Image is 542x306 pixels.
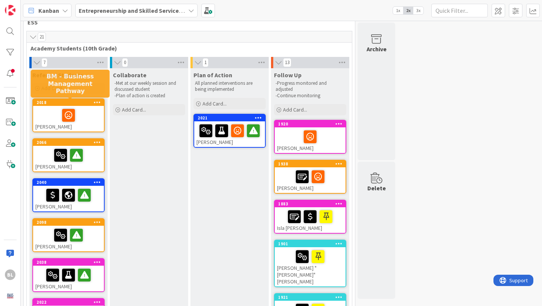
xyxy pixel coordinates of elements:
div: [PERSON_NAME] [194,121,265,147]
div: 1901 [278,241,346,246]
span: Support [16,1,34,10]
p: -Continue monitoring [276,93,345,99]
div: 1901[PERSON_NAME] "[PERSON_NAME]" [PERSON_NAME] [275,240,346,286]
span: Add Card... [122,106,146,113]
div: 2066 [33,139,104,146]
div: [PERSON_NAME] [33,186,104,211]
span: 2x [403,7,413,14]
span: 3x [413,7,423,14]
a: 1938[PERSON_NAME] [274,160,346,194]
span: 21 [38,32,46,41]
div: 2038 [33,259,104,266]
span: Kanban [38,6,59,15]
img: avatar [5,291,15,301]
span: 0 [122,58,128,67]
input: Quick Filter... [431,4,488,17]
div: 2066[PERSON_NAME] [33,139,104,171]
div: 2022 [33,299,104,306]
div: 1938 [278,161,346,167]
span: 1x [393,7,403,14]
span: 7 [41,58,47,67]
div: [PERSON_NAME] [33,146,104,171]
div: 2098[PERSON_NAME] [33,219,104,251]
div: 1938[PERSON_NAME] [275,161,346,193]
p: All planned interventions are being implemented [195,80,264,93]
div: 2021 [198,115,265,121]
span: Add Card... [283,106,307,113]
div: 1920 [278,121,346,127]
div: [PERSON_NAME] [33,266,104,291]
div: 2018[PERSON_NAME] [33,99,104,132]
div: 1883 [278,201,346,207]
div: 1883 [275,200,346,207]
div: Archive [367,44,387,54]
div: 1921 [275,294,346,301]
b: Entrepreneurship and Skilled Services Interventions - [DATE]-[DATE] [79,7,263,14]
div: 1920 [275,121,346,127]
a: 2098[PERSON_NAME] [32,218,105,252]
div: 2040 [33,179,104,186]
div: 2040 [37,180,104,185]
div: 2038 [37,260,104,265]
div: 2040[PERSON_NAME] [33,179,104,211]
a: 2040[PERSON_NAME] [32,178,105,212]
div: 2066 [37,140,104,145]
span: Collaborate [113,71,146,79]
span: 1 [202,58,209,67]
div: 2021[PERSON_NAME] [194,115,265,147]
div: 2038[PERSON_NAME] [33,259,104,291]
div: 2098 [33,219,104,226]
span: Academy Students (10th Grade) [30,44,343,52]
div: 2018 [37,100,104,105]
div: BL [5,269,15,280]
div: 1883Isla [PERSON_NAME] [275,200,346,233]
div: 2018 [33,99,104,106]
span: Add Card... [202,100,227,107]
a: 2066[PERSON_NAME] [32,138,105,172]
div: 2022 [37,300,104,305]
p: -Plan of action is created [114,93,184,99]
div: [PERSON_NAME] [33,106,104,132]
div: Delete [367,184,386,193]
span: 13 [283,58,291,67]
div: 2098 [37,220,104,225]
span: Follow Up [274,71,301,79]
div: 1901 [275,240,346,247]
span: ESS [27,18,346,26]
div: [PERSON_NAME] [275,127,346,153]
div: [PERSON_NAME] [275,167,346,193]
div: [PERSON_NAME] [33,226,104,251]
h5: BM - Business Management Pathway [34,73,107,95]
a: 1883Isla [PERSON_NAME] [274,200,346,234]
span: Plan of Action [193,71,232,79]
a: 1920[PERSON_NAME] [274,120,346,154]
div: [PERSON_NAME] "[PERSON_NAME]" [PERSON_NAME] [275,247,346,286]
p: -Progress monitored and adjusted [276,80,345,93]
p: -Met at our weekly session and discussed student [114,80,184,93]
a: 2021[PERSON_NAME] [193,114,266,148]
div: 1938 [275,161,346,167]
img: Visit kanbanzone.com [5,5,15,15]
div: 1920[PERSON_NAME] [275,121,346,153]
a: 2018[PERSON_NAME] [32,98,105,132]
div: 2021 [194,115,265,121]
div: Isla [PERSON_NAME] [275,207,346,233]
a: 2038[PERSON_NAME] [32,258,105,292]
div: 1921 [278,295,346,300]
a: 1901[PERSON_NAME] "[PERSON_NAME]" [PERSON_NAME] [274,240,346,287]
